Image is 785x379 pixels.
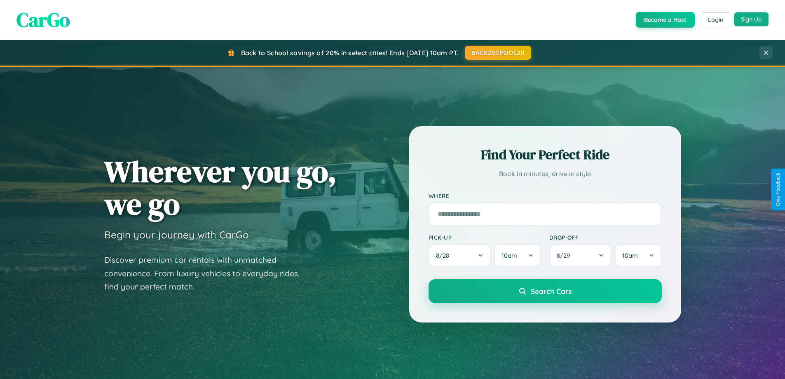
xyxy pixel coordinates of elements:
h2: Find Your Perfect Ride [429,146,662,164]
button: 10am [494,244,541,267]
button: Become a Host [636,12,695,28]
button: Sign Up [734,12,769,26]
button: Login [701,12,730,27]
span: 8 / 29 [557,252,574,259]
p: Book in minutes, drive in style [429,168,662,180]
p: Discover premium car rentals with unmatched convenience. From luxury vehicles to everyday rides, ... [104,253,310,294]
span: Search Cars [531,287,572,296]
span: 8 / 28 [436,252,453,259]
span: 10am [501,252,517,259]
span: CarGo [16,6,70,33]
button: 10am [615,244,661,267]
label: Drop-off [549,234,662,241]
label: Where [429,192,662,199]
h1: Wherever you go, we go [104,155,337,220]
span: Back to School savings of 20% in select cities! Ends [DATE] 10am PT. [241,49,459,57]
span: 10am [622,252,638,259]
button: BACK2SCHOOL20 [465,46,531,60]
h3: Begin your journey with CarGo [104,228,249,241]
button: 8/28 [429,244,491,267]
button: 8/29 [549,244,612,267]
label: Pick-up [429,234,541,241]
button: Search Cars [429,279,662,303]
div: Give Feedback [775,173,781,206]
